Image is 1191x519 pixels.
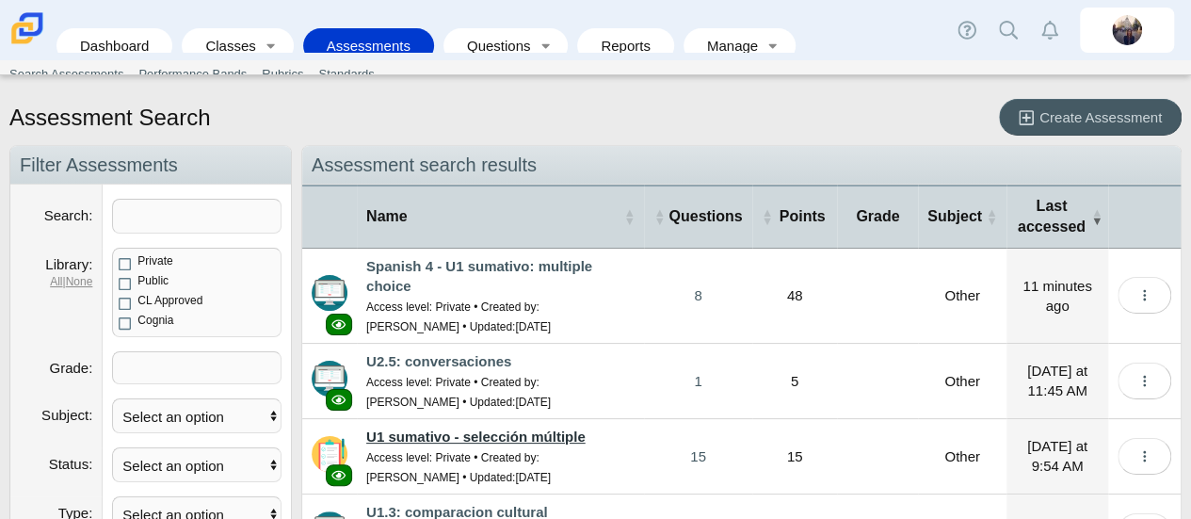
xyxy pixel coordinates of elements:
[1080,8,1174,53] a: britta.barnhart.NdZ84j
[760,28,786,63] a: Toggle expanded
[2,60,131,89] a: Search Assessments
[8,35,47,51] a: Carmen School of Science & Technology
[1039,109,1162,125] span: Create Assessment
[999,99,1182,136] a: Create Assessment
[1029,9,1070,51] a: Alerts
[623,207,635,226] span: Name : Activate to sort
[515,320,551,333] time: Sep 29, 2024 at 10:25 AM
[312,361,347,397] img: type-advanced.svg
[1027,363,1087,398] time: Oct 14, 2025 at 11:45 AM
[312,275,347,311] img: type-advanced.svg
[9,102,210,134] h1: Assessment Search
[49,360,92,376] label: Grade
[927,206,982,227] span: Subject
[1118,277,1171,314] button: More options
[587,28,665,63] a: Reports
[10,146,291,185] h2: Filter Assessments
[1118,438,1171,475] button: More options
[532,28,558,63] a: Toggle expanded
[50,275,62,288] a: All
[453,28,532,63] a: Questions
[918,249,1006,344] td: Other
[8,8,47,48] img: Carmen School of Science & Technology
[366,206,620,227] span: Name
[1027,438,1087,474] time: Oct 14, 2025 at 9:54 AM
[258,28,284,63] a: Toggle expanded
[777,206,829,227] span: Points
[366,258,592,294] a: Spanish 4 - U1 sumativo: multiple choice
[515,396,551,409] time: Oct 29, 2024 at 10:44 AM
[366,300,551,333] small: Access level: Private • Created by: [PERSON_NAME] • Updated:
[366,376,551,409] small: Access level: Private • Created by: [PERSON_NAME] • Updated:
[366,429,586,445] a: U1 sumativo - selección múltiple
[137,314,173,327] span: Cognia
[644,419,751,494] a: 15
[137,294,202,307] span: CL Approved
[313,28,425,63] a: Assessments
[1112,15,1142,45] img: britta.barnhart.NdZ84j
[49,456,93,472] label: Status
[918,419,1006,495] td: Other
[66,275,93,288] a: None
[41,407,92,423] label: Subject
[515,471,551,484] time: Oct 11, 2022 at 7:12 PM
[752,249,838,344] td: 48
[20,274,92,290] dfn: |
[312,436,347,472] img: type-scannable.svg
[45,256,92,272] label: Library
[752,419,838,495] td: 15
[66,28,163,63] a: Dashboard
[644,249,751,343] a: 8
[311,60,381,89] a: Standards
[1022,278,1091,314] time: Oct 15, 2025 at 8:28 AM
[1118,363,1171,399] button: More options
[653,207,665,226] span: Questions : Activate to sort
[846,206,909,227] span: Grade
[137,274,169,287] span: Public
[644,344,751,418] a: 1
[254,60,311,89] a: Rubrics
[137,254,172,268] span: Private
[191,28,257,63] a: Classes
[44,207,93,223] label: Search
[302,146,1181,185] h2: Assessment search results
[762,207,773,226] span: Points : Activate to sort
[366,353,511,369] a: U2.5: conversaciones
[986,207,997,226] span: Subject : Activate to sort
[918,344,1006,419] td: Other
[1091,207,1099,226] span: Last accessed : Activate to remove sorting
[131,60,254,89] a: Performance Bands
[693,28,760,63] a: Manage
[366,451,551,484] small: Access level: Private • Created by: [PERSON_NAME] • Updated:
[668,206,742,227] span: Questions
[752,344,838,419] td: 5
[1016,196,1087,238] span: Last accessed
[112,351,282,384] tags: ​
